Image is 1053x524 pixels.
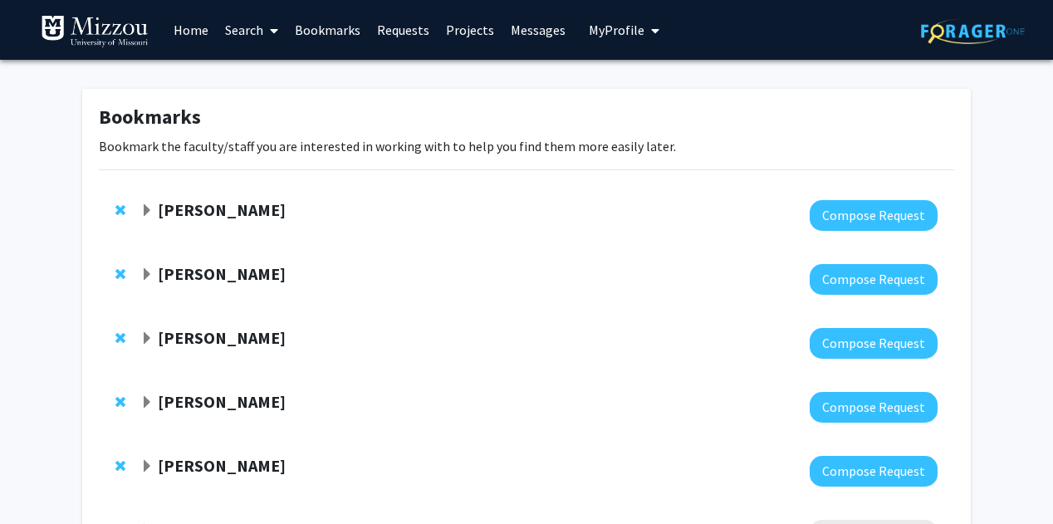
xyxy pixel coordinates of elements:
[140,332,154,345] span: Expand Nicholas Gaspelin Bookmark
[810,264,938,295] button: Compose Request to Peter Cornish
[115,331,125,345] span: Remove Nicholas Gaspelin from bookmarks
[99,105,954,130] h1: Bookmarks
[165,1,217,59] a: Home
[217,1,287,59] a: Search
[158,263,286,284] strong: [PERSON_NAME]
[115,395,125,409] span: Remove Jordan Booker from bookmarks
[158,327,286,348] strong: [PERSON_NAME]
[140,460,154,473] span: Expand Denis McCarthy Bookmark
[41,15,149,48] img: University of Missouri Logo
[140,268,154,282] span: Expand Peter Cornish Bookmark
[369,1,438,59] a: Requests
[589,22,644,38] span: My Profile
[99,136,954,156] p: Bookmark the faculty/staff you are interested in working with to help you find them more easily l...
[115,267,125,281] span: Remove Peter Cornish from bookmarks
[115,459,125,473] span: Remove Denis McCarthy from bookmarks
[810,328,938,359] button: Compose Request to Nicholas Gaspelin
[140,396,154,409] span: Expand Jordan Booker Bookmark
[287,1,369,59] a: Bookmarks
[140,204,154,218] span: Expand Yujiang Fang Bookmark
[158,391,286,412] strong: [PERSON_NAME]
[158,199,286,220] strong: [PERSON_NAME]
[502,1,574,59] a: Messages
[810,200,938,231] button: Compose Request to Yujiang Fang
[438,1,502,59] a: Projects
[810,456,938,487] button: Compose Request to Denis McCarthy
[810,392,938,423] button: Compose Request to Jordan Booker
[12,449,71,512] iframe: Chat
[115,203,125,217] span: Remove Yujiang Fang from bookmarks
[158,455,286,476] strong: [PERSON_NAME]
[921,18,1025,44] img: ForagerOne Logo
